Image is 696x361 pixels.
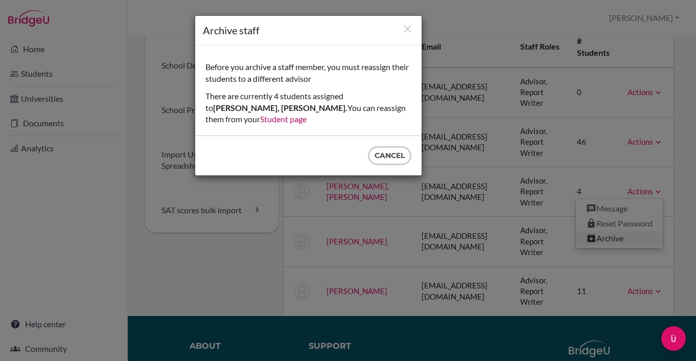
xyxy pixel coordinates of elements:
strong: [PERSON_NAME], [PERSON_NAME]. [213,103,347,112]
div: Open Intercom Messenger [661,326,686,351]
div: Before you archive a staff member, you must reassign their students to a different advisor There ... [195,46,422,136]
button: Close [401,22,414,36]
h1: Archive staff [203,24,414,37]
button: Cancel [368,146,411,165]
a: Student page [260,114,307,124]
